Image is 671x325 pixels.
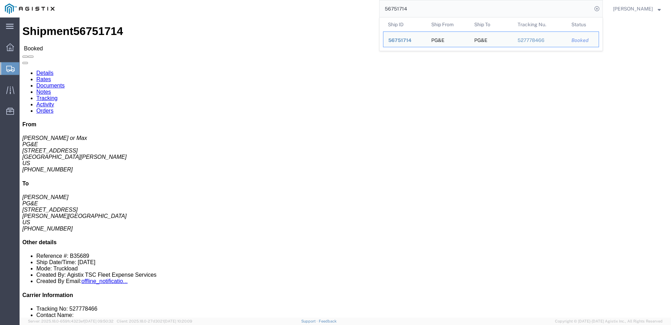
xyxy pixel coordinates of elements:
th: Tracking Nu. [513,17,567,31]
span: [DATE] 10:20:09 [164,319,192,323]
img: logo [5,3,55,14]
button: [PERSON_NAME] [613,5,661,13]
th: Status [567,17,599,31]
input: Search for shipment number, reference number [380,0,592,17]
span: 56751714 [388,37,411,43]
a: Support [301,319,319,323]
th: Ship From [426,17,470,31]
th: Ship ID [383,17,426,31]
th: Ship To [469,17,513,31]
span: Joe Torres [613,5,653,13]
div: 56751714 [388,37,421,44]
a: Feedback [319,319,337,323]
div: PG&E [474,32,488,47]
iframe: FS Legacy Container [20,17,671,318]
div: Booked [571,37,594,44]
div: 527778466 [518,37,562,44]
span: Server: 2025.18.0-659fc4323ef [28,319,114,323]
span: Copyright © [DATE]-[DATE] Agistix Inc., All Rights Reserved [555,318,663,324]
table: Search Results [383,17,603,51]
span: [DATE] 09:50:32 [84,319,114,323]
div: PG&E [431,32,445,47]
span: Client: 2025.18.0-27d3021 [117,319,192,323]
